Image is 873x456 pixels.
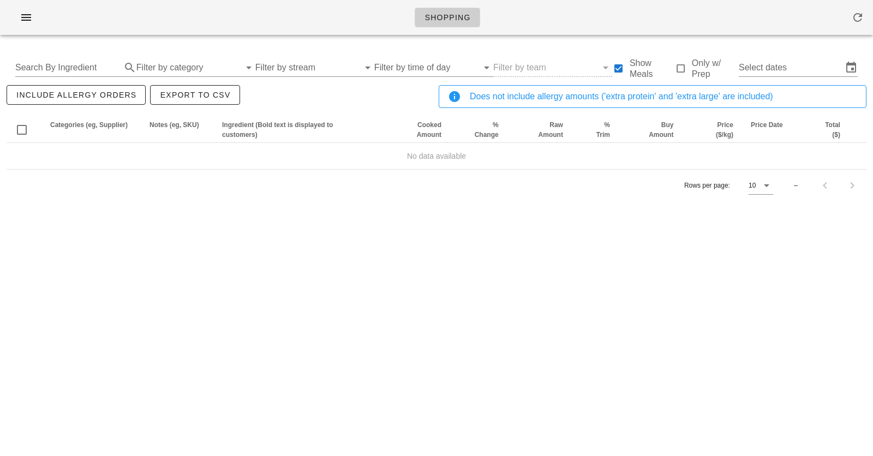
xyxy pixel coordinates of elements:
[682,117,742,143] th: Price ($/kg): Not sorted. Activate to sort ascending.
[799,117,849,143] th: Total ($): Not sorted. Activate to sort ascending.
[41,117,141,143] th: Categories (eg, Supplier): Not sorted. Activate to sort ascending.
[141,117,213,143] th: Notes (eg, SKU): Not sorted. Activate to sort ascending.
[596,121,610,139] span: % Trim
[619,117,682,143] th: Buy Amount: Not sorted. Activate to sort ascending.
[742,117,799,143] th: Price Date: Not sorted. Activate to sort ascending.
[222,121,333,139] span: Ingredient (Bold text is displayed to customers)
[159,91,230,99] span: Export to CSV
[374,59,493,76] div: Filter by time of day
[213,117,376,143] th: Ingredient (Bold text is displayed to customers): Not sorted. Activate to sort ascending.
[7,143,866,169] td: No data available
[150,121,199,129] span: Notes (eg, SKU)
[825,121,840,139] span: Total ($)
[424,13,470,22] span: Shopping
[50,121,128,129] span: Categories (eg, Supplier)
[539,121,563,139] span: Raw Amount
[136,59,255,76] div: Filter by category
[376,117,450,143] th: Cooked Amount: Not sorted. Activate to sort ascending.
[572,117,619,143] th: % Trim: Not sorted. Activate to sort ascending.
[630,58,674,80] label: Show Meals
[794,181,798,190] div: –
[16,91,136,99] span: include allergy orders
[716,121,733,139] span: Price ($/kg)
[450,117,507,143] th: % Change: Not sorted. Activate to sort ascending.
[507,117,572,143] th: Raw Amount: Not sorted. Activate to sort ascending.
[255,59,374,76] div: Filter by stream
[749,177,773,194] div: 10Rows per page:
[417,121,441,139] span: Cooked Amount
[475,121,499,139] span: % Change
[150,85,240,105] button: Export to CSV
[7,85,146,105] button: include allergy orders
[415,8,480,27] a: Shopping
[692,58,739,80] label: Only w/ Prep
[749,181,756,190] div: 10
[751,121,783,129] span: Price Date
[470,90,857,103] div: Does not include allergy amounts ('extra protein' and 'extra large' are included)
[684,170,773,201] div: Rows per page:
[649,121,673,139] span: Buy Amount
